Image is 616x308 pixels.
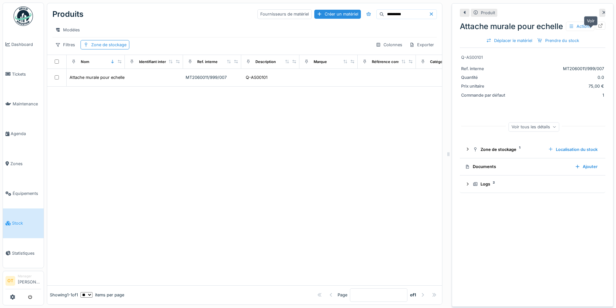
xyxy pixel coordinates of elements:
[186,74,239,80] div: MT2060011/999/007
[52,6,83,23] div: Produits
[13,190,41,196] span: Équipements
[52,25,83,35] div: Modèles
[246,74,267,80] div: Q-AS00101
[512,83,604,89] div: 75,00 €
[512,92,604,98] div: 1
[473,146,543,153] div: Zone de stockage
[465,164,570,170] div: Documents
[12,220,41,226] span: Stock
[11,41,41,48] span: Dashboard
[3,29,44,59] a: Dashboard
[372,59,414,65] div: Référence constructeur
[3,238,44,268] a: Statistiques
[18,274,41,288] li: [PERSON_NAME]
[535,36,582,45] div: Prendre du stock
[12,71,41,77] span: Tickets
[430,59,447,65] div: Catégorie
[461,74,510,80] div: Quantité
[461,54,604,60] div: Q-AS00101
[197,59,218,65] div: Ref. interne
[13,101,41,107] span: Maintenance
[460,21,605,32] div: Attache murale pour echelle
[5,274,41,289] a: OT Manager[PERSON_NAME]
[410,292,416,298] strong: of 1
[566,22,594,31] div: Actions
[572,162,600,171] div: Ajouter
[546,145,600,154] div: Localisation du stock
[12,250,41,256] span: Statistiques
[314,10,361,18] div: Créer un matériel
[473,181,598,187] div: Logs
[461,92,510,98] div: Commande par défaut
[462,143,603,155] summary: Zone de stockage1Localisation du stock
[3,149,44,178] a: Zones
[255,59,276,65] div: Description
[509,122,559,132] div: Voir tous les détails
[484,36,535,45] div: Déplacer le matériel
[11,131,41,137] span: Agenda
[18,274,41,279] div: Manager
[50,292,78,298] div: Showing 1 - 1 of 1
[257,9,312,19] div: Fournisseurs de matériel
[70,74,124,80] div: Attache murale pour echelle
[512,74,604,80] div: 0.0
[139,59,170,65] div: Identifiant interne
[314,59,327,65] div: Marque
[3,119,44,149] a: Agenda
[14,6,33,26] img: Badge_color-CXgf-gQk.svg
[3,59,44,89] a: Tickets
[91,42,126,48] div: Zone de stockage
[512,66,604,72] div: MT2060011/999/007
[81,292,124,298] div: items per page
[81,59,89,65] div: Nom
[338,292,347,298] div: Page
[462,161,603,173] summary: DocumentsAjouter
[406,40,437,49] div: Exporter
[461,83,510,89] div: Prix unitaire
[481,10,495,16] div: Produit
[462,178,603,190] summary: Logs2
[584,16,598,26] div: Voir
[52,40,78,49] div: Filtres
[10,161,41,167] span: Zones
[3,89,44,119] a: Maintenance
[461,66,510,72] div: Ref. interne
[5,276,15,286] li: OT
[373,40,405,49] div: Colonnes
[3,178,44,208] a: Équipements
[3,208,44,238] a: Stock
